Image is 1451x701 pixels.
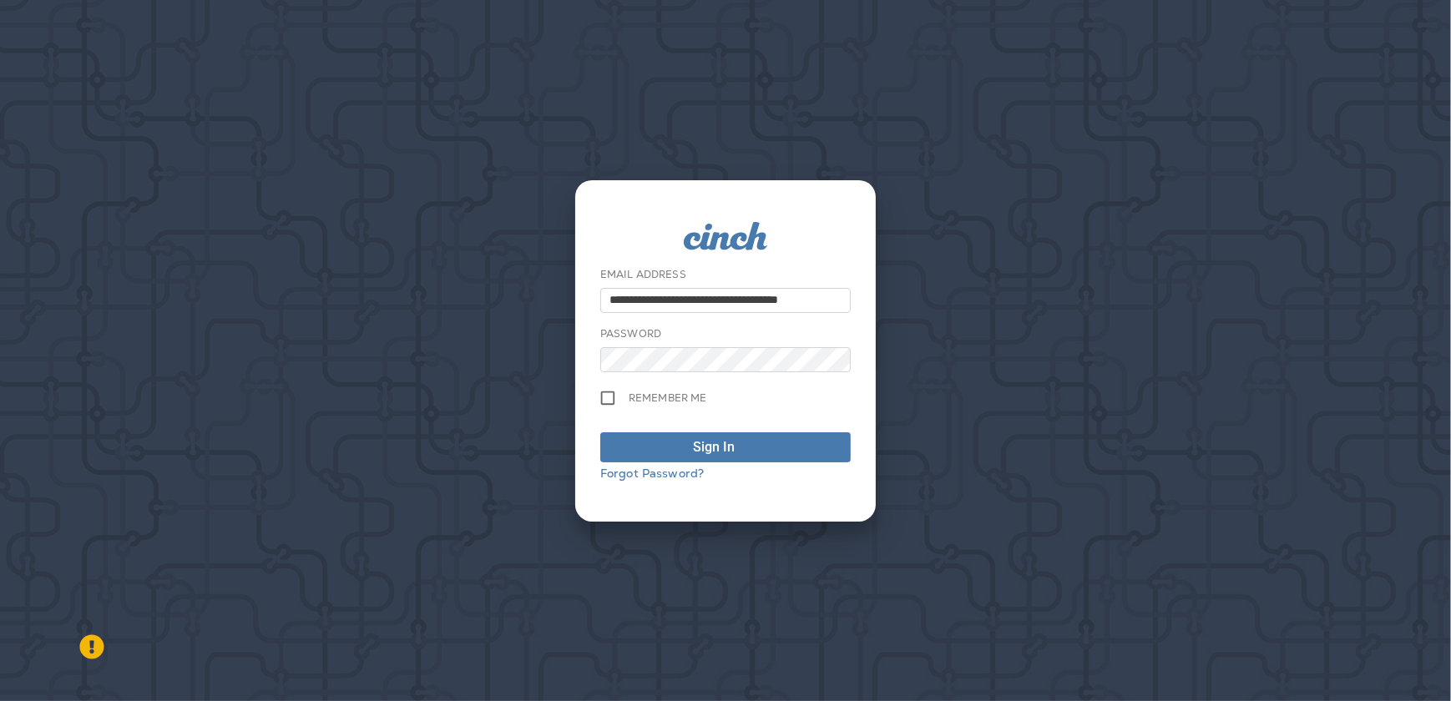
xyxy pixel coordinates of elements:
a: Forgot Password? [600,466,704,481]
label: Password [600,327,661,340]
span: Remember me [629,391,707,405]
div: Sign In [693,437,735,457]
button: Sign In [600,432,851,462]
label: Email Address [600,268,686,281]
